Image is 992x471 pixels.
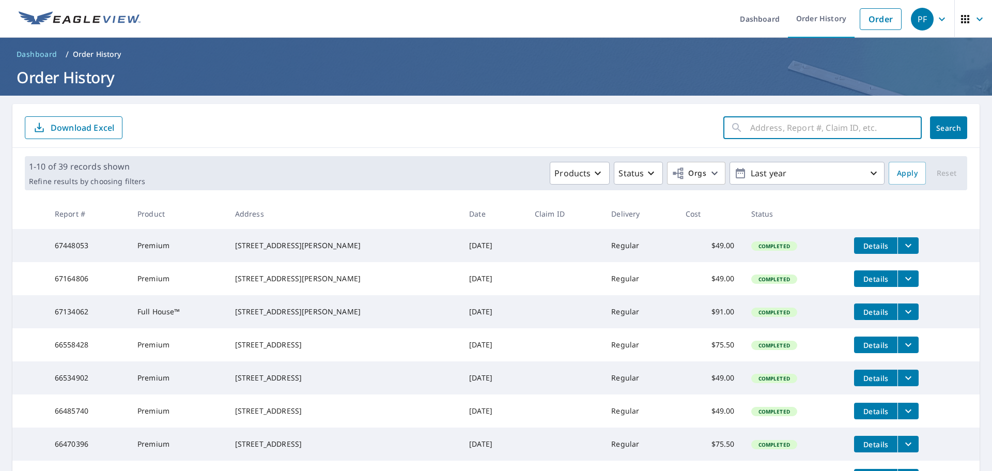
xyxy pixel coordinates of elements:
[750,113,922,142] input: Address, Report #, Claim ID, etc.
[667,162,725,185] button: Orgs
[129,394,227,428] td: Premium
[129,262,227,295] td: Premium
[461,262,526,295] td: [DATE]
[677,262,743,295] td: $49.00
[603,328,677,361] td: Regular
[17,49,57,59] span: Dashboard
[19,11,141,27] img: EV Logo
[603,229,677,262] td: Regular
[47,229,129,262] td: 67448053
[47,428,129,461] td: 66470396
[461,328,526,361] td: [DATE]
[860,340,891,350] span: Details
[461,229,526,262] td: [DATE]
[854,403,897,419] button: detailsBtn-66485740
[854,337,897,353] button: detailsBtn-66558428
[752,342,796,349] span: Completed
[554,167,591,179] p: Products
[677,229,743,262] td: $49.00
[603,361,677,394] td: Regular
[603,428,677,461] td: Regular
[47,262,129,295] td: 67164806
[235,240,453,251] div: [STREET_ADDRESS][PERSON_NAME]
[730,162,885,185] button: Last year
[897,303,919,320] button: filesDropdownBtn-67134062
[129,361,227,394] td: Premium
[461,394,526,428] td: [DATE]
[752,242,796,250] span: Completed
[752,408,796,415] span: Completed
[897,237,919,254] button: filesDropdownBtn-67448053
[672,167,706,180] span: Orgs
[47,199,129,229] th: Report #
[461,199,526,229] th: Date
[860,406,891,416] span: Details
[235,373,453,383] div: [STREET_ADDRESS]
[752,441,796,448] span: Completed
[677,394,743,428] td: $49.00
[129,295,227,328] td: Full House™
[911,8,934,31] div: PF
[897,436,919,452] button: filesDropdownBtn-66470396
[129,199,227,229] th: Product
[677,295,743,328] td: $91.00
[461,428,526,461] td: [DATE]
[461,295,526,328] td: [DATE]
[854,436,897,452] button: detailsBtn-66470396
[227,199,461,229] th: Address
[860,307,891,317] span: Details
[235,439,453,449] div: [STREET_ADDRESS]
[25,116,122,139] button: Download Excel
[854,237,897,254] button: detailsBtn-67448053
[860,373,891,383] span: Details
[752,309,796,316] span: Completed
[47,394,129,428] td: 66485740
[51,122,114,133] p: Download Excel
[860,241,891,251] span: Details
[526,199,603,229] th: Claim ID
[860,8,902,30] a: Order
[235,406,453,416] div: [STREET_ADDRESS]
[12,46,61,63] a: Dashboard
[854,370,897,386] button: detailsBtn-66534902
[752,375,796,382] span: Completed
[461,361,526,394] td: [DATE]
[897,167,918,180] span: Apply
[29,160,145,173] p: 1-10 of 39 records shown
[854,303,897,320] button: detailsBtn-67134062
[677,199,743,229] th: Cost
[603,199,677,229] th: Delivery
[603,394,677,428] td: Regular
[752,276,796,283] span: Completed
[930,116,967,139] button: Search
[897,337,919,353] button: filesDropdownBtn-66558428
[129,229,227,262] td: Premium
[743,199,846,229] th: Status
[603,262,677,295] td: Regular
[677,328,743,361] td: $75.50
[66,48,69,60] li: /
[47,361,129,394] td: 66534902
[129,328,227,361] td: Premium
[854,270,897,287] button: detailsBtn-67164806
[897,403,919,419] button: filesDropdownBtn-66485740
[860,439,891,449] span: Details
[47,328,129,361] td: 66558428
[73,49,121,59] p: Order History
[614,162,663,185] button: Status
[12,67,980,88] h1: Order History
[677,428,743,461] td: $75.50
[860,274,891,284] span: Details
[550,162,610,185] button: Products
[889,162,926,185] button: Apply
[938,123,959,133] span: Search
[618,167,644,179] p: Status
[235,274,453,284] div: [STREET_ADDRESS][PERSON_NAME]
[29,177,145,186] p: Refine results by choosing filters
[129,428,227,461] td: Premium
[235,340,453,350] div: [STREET_ADDRESS]
[235,307,453,317] div: [STREET_ADDRESS][PERSON_NAME]
[747,164,867,183] p: Last year
[897,370,919,386] button: filesDropdownBtn-66534902
[603,295,677,328] td: Regular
